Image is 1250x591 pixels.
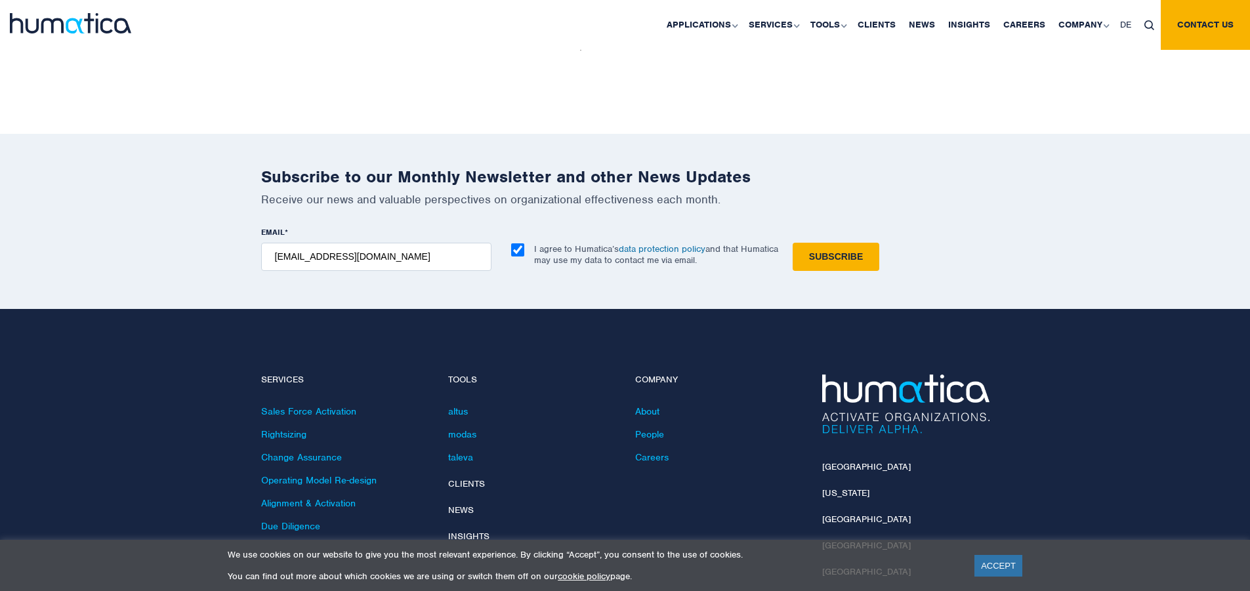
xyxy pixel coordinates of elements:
[822,461,911,472] a: [GEOGRAPHIC_DATA]
[635,405,659,417] a: About
[822,487,869,499] a: [US_STATE]
[261,497,356,509] a: Alignment & Activation
[448,531,490,542] a: Insights
[228,549,958,560] p: We use cookies on our website to give you the most relevant experience. By clicking “Accept”, you...
[1144,20,1154,30] img: search_icon
[261,167,990,187] h2: Subscribe to our Monthly Newsletter and other News Updates
[261,375,428,386] h4: Services
[822,375,990,434] img: Humatica
[558,571,610,582] a: cookie policy
[448,428,476,440] a: modas
[448,504,474,516] a: News
[635,428,664,440] a: People
[228,571,958,582] p: You can find out more about which cookies we are using or switch them off on our page.
[1120,19,1131,30] span: DE
[261,405,356,417] a: Sales Force Activation
[448,478,485,489] a: Clients
[635,451,669,463] a: Careers
[448,375,615,386] h4: Tools
[448,405,468,417] a: altus
[793,243,879,271] input: Subscribe
[619,243,705,255] a: data protection policy
[261,192,990,207] p: Receive our news and valuable perspectives on organizational effectiveness each month.
[10,13,131,33] img: logo
[974,555,1022,577] a: ACCEPT
[534,243,778,266] p: I agree to Humatica’s and that Humatica may use my data to contact me via email.
[261,428,306,440] a: Rightsizing
[261,474,377,486] a: Operating Model Re-design
[822,514,911,525] a: [GEOGRAPHIC_DATA]
[261,227,285,237] span: EMAIL
[261,451,342,463] a: Change Assurance
[635,375,802,386] h4: Company
[261,520,320,532] a: Due Diligence
[511,243,524,256] input: I agree to Humatica’sdata protection policyand that Humatica may use my data to contact me via em...
[448,451,473,463] a: taleva
[261,243,491,271] input: name@company.com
